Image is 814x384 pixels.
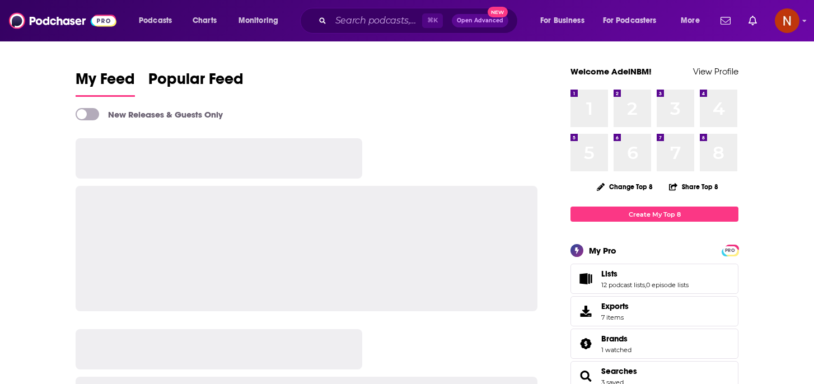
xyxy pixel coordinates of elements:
[139,13,172,29] span: Podcasts
[668,176,719,198] button: Share Top 8
[601,366,637,376] a: Searches
[589,245,616,256] div: My Pro
[570,296,738,326] a: Exports
[645,281,646,289] span: ,
[570,66,652,77] a: Welcome AdelNBM!
[601,313,629,321] span: 7 items
[452,14,508,27] button: Open AdvancedNew
[775,8,799,33] button: Show profile menu
[716,11,735,30] a: Show notifications dropdown
[540,13,584,29] span: For Business
[422,13,443,28] span: ⌘ K
[193,13,217,29] span: Charts
[775,8,799,33] img: User Profile
[601,269,617,279] span: Lists
[532,12,598,30] button: open menu
[574,368,597,384] a: Searches
[76,69,135,95] span: My Feed
[570,207,738,222] a: Create My Top 8
[574,336,597,352] a: Brands
[131,12,186,30] button: open menu
[488,7,508,17] span: New
[601,301,629,311] span: Exports
[601,269,689,279] a: Lists
[681,13,700,29] span: More
[574,271,597,287] a: Lists
[646,281,689,289] a: 0 episode lists
[9,10,116,31] img: Podchaser - Follow, Share and Rate Podcasts
[148,69,244,95] span: Popular Feed
[673,12,714,30] button: open menu
[590,180,659,194] button: Change Top 8
[331,12,422,30] input: Search podcasts, credits, & more...
[601,281,645,289] a: 12 podcast lists
[311,8,528,34] div: Search podcasts, credits, & more...
[231,12,293,30] button: open menu
[744,11,761,30] a: Show notifications dropdown
[693,66,738,77] a: View Profile
[601,334,631,344] a: Brands
[775,8,799,33] span: Logged in as AdelNBM
[76,69,135,97] a: My Feed
[148,69,244,97] a: Popular Feed
[457,18,503,24] span: Open Advanced
[603,13,657,29] span: For Podcasters
[574,303,597,319] span: Exports
[601,334,628,344] span: Brands
[570,264,738,294] span: Lists
[601,346,631,354] a: 1 watched
[238,13,278,29] span: Monitoring
[723,246,737,254] a: PRO
[185,12,223,30] a: Charts
[76,108,223,120] a: New Releases & Guests Only
[596,12,673,30] button: open menu
[723,246,737,255] span: PRO
[570,329,738,359] span: Brands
